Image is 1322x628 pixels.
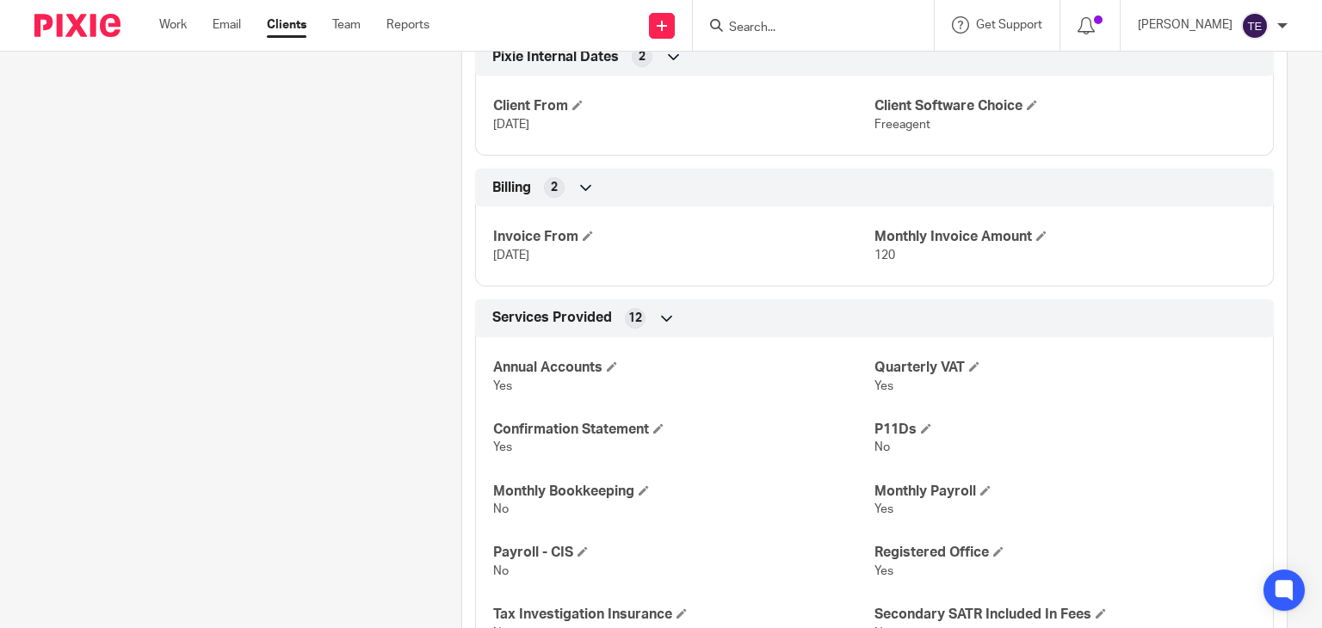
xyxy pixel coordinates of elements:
h4: Invoice From [493,228,874,246]
span: No [874,441,890,453]
span: No [493,565,509,577]
h4: Registered Office [874,544,1256,562]
span: 120 [874,249,895,262]
span: Yes [874,565,893,577]
h4: Payroll - CIS [493,544,874,562]
span: No [493,503,509,515]
h4: P11Ds [874,421,1256,439]
h4: Confirmation Statement [493,421,874,439]
h4: Quarterly VAT [874,359,1256,377]
span: 2 [639,48,646,65]
span: 12 [628,310,642,327]
input: Search [727,21,882,36]
h4: Tax Investigation Insurance [493,606,874,624]
a: Work [159,16,187,34]
span: Services Provided [492,309,612,327]
span: Yes [493,380,512,392]
h4: Client Software Choice [874,97,1256,115]
h4: Monthly Bookkeeping [493,483,874,501]
span: [DATE] [493,249,529,262]
span: [DATE] [493,119,529,131]
span: Yes [874,503,893,515]
span: Pixie Internal Dates [492,48,619,66]
img: svg%3E [1241,12,1269,40]
h4: Secondary SATR Included In Fees [874,606,1256,624]
a: Clients [267,16,306,34]
h4: Monthly Invoice Amount [874,228,1256,246]
span: 2 [551,179,558,196]
span: Yes [874,380,893,392]
span: Freeagent [874,119,930,131]
span: Get Support [976,19,1042,31]
a: Reports [386,16,429,34]
h4: Monthly Payroll [874,483,1256,501]
p: [PERSON_NAME] [1138,16,1232,34]
h4: Client From [493,97,874,115]
span: Yes [493,441,512,453]
img: Pixie [34,14,120,37]
a: Email [213,16,241,34]
h4: Annual Accounts [493,359,874,377]
a: Team [332,16,361,34]
span: Billing [492,179,531,197]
